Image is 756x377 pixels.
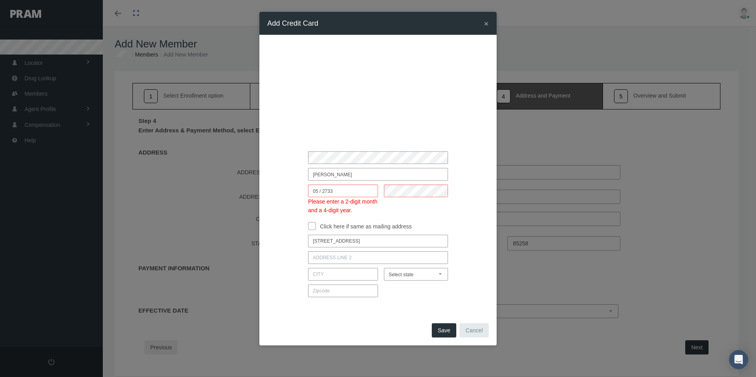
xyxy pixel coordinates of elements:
span: × [484,19,489,28]
button: Save [432,323,456,337]
input: Name on Card [308,168,448,181]
h4: Add Credit Card [267,18,318,29]
input: Zipcode [308,285,378,297]
input: Expiration Date (MM/YYYY) [308,185,378,197]
button: Close [484,19,489,28]
label: Click here if same as mailing address [316,222,412,231]
input: Credit Card Billing Address Line 1 [308,235,448,247]
span: Please enter a 2-digit month and a 4-digit year. [308,198,377,213]
input: Address Line 2 [308,251,448,264]
div: Open Intercom Messenger [729,350,748,369]
button: Cancel [459,323,489,337]
input: City [308,268,378,281]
